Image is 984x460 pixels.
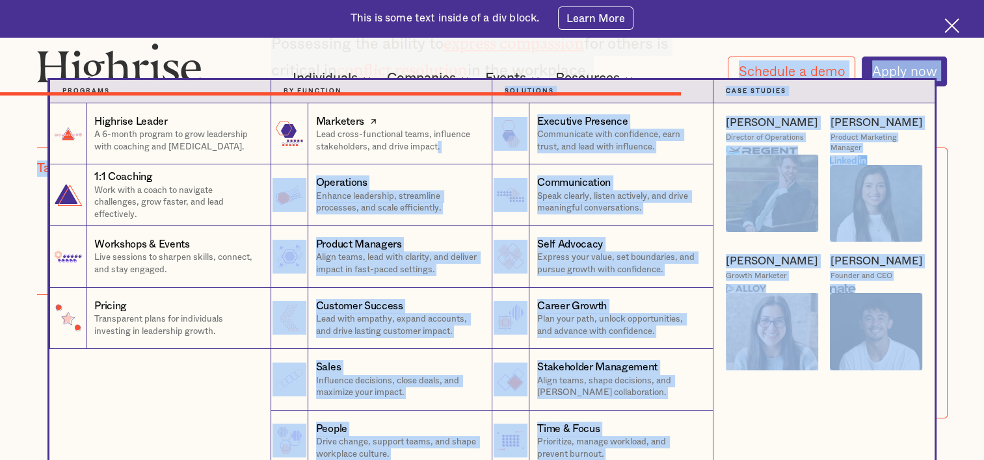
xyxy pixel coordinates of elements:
[555,71,637,86] div: Resources
[94,185,258,221] p: Work with a coach to navigate challenges, grow faster, and lead effectively.
[537,190,700,214] p: Speak clearly, listen actively, and drive meaningful conversations.
[830,254,922,268] a: [PERSON_NAME]
[94,237,189,252] div: Workshops & Events
[271,103,492,165] a: MarketersLead cross-functional teams, influence stakeholders, and drive impact.
[492,103,713,165] a: Executive PresenceCommunicate with confidence, earn trust, and lead with influence.
[37,43,202,92] img: Highrise logo
[316,175,367,190] div: Operations
[94,251,258,275] p: Live sessions to sharpen skills, connect, and stay engaged.
[387,71,473,86] div: Companies
[537,375,700,399] p: Align teams, shape decisions, and [PERSON_NAME] collaboration.
[316,313,480,337] p: Lead with empathy, expand accounts, and drive lasting customer impact.
[537,175,611,190] div: Communication
[537,129,700,153] p: Communicate with confidence, earn trust, and lead with influence.
[49,103,271,165] a: Highrise LeaderA 6-month program to grow leadership with coaching and [MEDICAL_DATA].
[94,114,167,129] div: Highrise Leader
[555,71,620,86] div: Resources
[316,436,480,460] p: Drive change, support teams, and shape workplace culture.
[293,71,358,86] div: Individuals
[830,133,922,152] div: Product Marketing Manager
[537,251,700,275] p: Express your value, set boundaries, and pursue growth with confidence.
[316,360,341,375] div: Sales
[94,170,152,185] div: 1:1 Coaching
[492,349,713,411] a: Stakeholder ManagementAlign teams, shape decisions, and [PERSON_NAME] collaboration.
[316,299,403,314] div: Customer Success
[49,226,271,288] a: Workshops & EventsLive sessions to sharpen skills, connect, and stay engaged.
[537,422,600,437] div: Time & Focus
[558,6,634,30] a: Learn More
[726,254,818,268] a: [PERSON_NAME]
[726,116,818,130] a: [PERSON_NAME]
[726,271,787,281] div: Growth Marketer
[271,349,492,411] a: SalesInfluence decisions, close deals, and maximize your impact.
[505,88,554,94] strong: Solutions
[387,71,456,86] div: Companies
[271,288,492,350] a: Customer SuccessLead with empathy, expand accounts, and drive lasting customer impact.
[537,299,607,314] div: Career Growth
[485,71,543,86] div: Events
[293,71,375,86] div: Individuals
[537,436,700,460] p: Prioritize, manage workload, and prevent burnout.
[726,88,786,94] strong: Case Studies
[284,88,342,94] strong: by function
[492,164,713,226] a: CommunicationSpeak clearly, listen actively, and drive meaningful conversations.
[271,226,492,288] a: Product ManagersAlign teams, lead with clarity, and deliver impact in fast-paced settings.
[316,375,480,399] p: Influence decisions, close deals, and maximize your impact.
[316,422,347,437] div: People
[94,129,258,153] p: A 6-month program to grow leadership with coaching and [MEDICAL_DATA].
[492,226,713,288] a: Self AdvocacyExpress your value, set boundaries, and pursue growth with confidence.
[830,271,892,281] div: Founder and CEO
[316,251,480,275] p: Align teams, lead with clarity, and deliver impact in fast-paced settings.
[537,114,628,129] div: Executive Presence
[94,313,258,337] p: Transparent plans for individuals investing in leadership growth.
[62,88,110,94] strong: Programs
[944,18,959,33] img: Cross icon
[316,129,480,153] p: Lead cross-functional teams, influence stakeholders, and drive impact.
[49,288,271,350] a: PricingTransparent plans for individuals investing in leadership growth.
[492,288,713,350] a: Career GrowthPlan your path, unlock opportunities, and advance with confidence.
[316,114,364,129] div: Marketers
[862,57,948,86] a: Apply now
[726,133,804,142] div: Director of Operations
[485,71,526,86] div: Events
[830,116,922,130] a: [PERSON_NAME]
[94,299,127,314] div: Pricing
[537,313,700,337] p: Plan your path, unlock opportunities, and advance with confidence.
[537,360,658,375] div: Stakeholder Management
[316,190,480,214] p: Enhance leadership, streamline processes, and scale efficiently.
[49,164,271,226] a: 1:1 CoachingWork with a coach to navigate challenges, grow faster, and lead effectively.
[351,11,540,26] div: This is some text inside of a div block.
[316,237,402,252] div: Product Managers
[728,57,855,86] a: Schedule a demo
[537,237,603,252] div: Self Advocacy
[271,164,492,226] a: OperationsEnhance leadership, streamline processes, and scale efficiently.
